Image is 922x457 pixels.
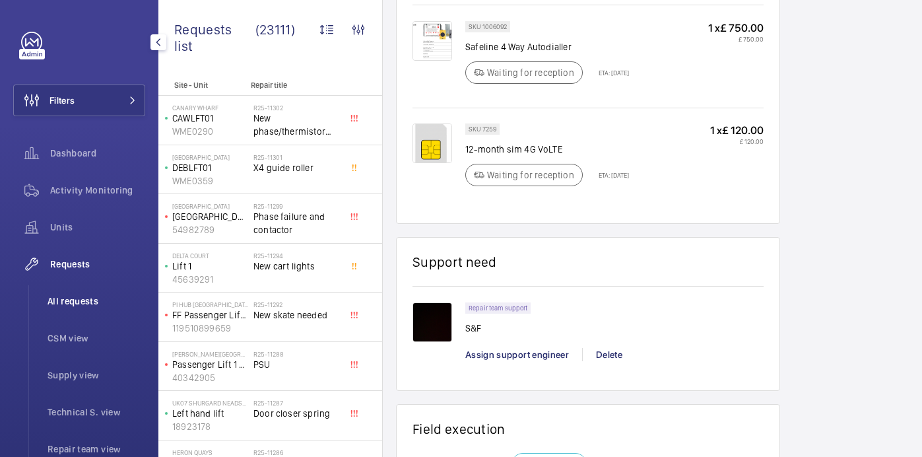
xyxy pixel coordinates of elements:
p: Site - Unit [158,81,246,90]
p: Waiting for reception [487,168,574,182]
span: Supply view [48,369,145,382]
span: New cart lights [253,260,341,273]
p: Passenger Lift 1 - Guest Lift 1 [172,358,248,371]
span: X4 guide roller [253,161,341,174]
p: Repair title [251,81,338,90]
p: [GEOGRAPHIC_DATA] [172,202,248,210]
h2: R25-11301 [253,153,341,161]
span: New phase/thermistor unit req [253,112,341,138]
p: 119510899659 [172,322,248,335]
p: Safeline 4 Way Autodialler [465,40,629,53]
p: 54982789 [172,223,248,236]
h2: R25-11299 [253,202,341,210]
span: Activity Monitoring [50,184,145,197]
span: Assign support engineer [465,349,569,360]
h2: R25-11287 [253,399,341,407]
p: [GEOGRAPHIC_DATA] (MRL) [172,210,248,223]
p: Delta Court [172,252,248,260]
p: £ 750.00 [708,35,764,43]
img: WLGdbntRVPxwi1WN_4Evmr5-TT18ABUloa1vNZ3ZcCXmMKTF.png [412,21,452,61]
span: New skate needed [253,308,341,322]
h1: Support need [412,254,497,270]
p: Lift 1 [172,260,248,273]
p: Heron Quays [172,448,248,456]
p: FF Passenger Lift Left Hand Fire Fighting [172,308,248,322]
span: Requests list [174,21,255,54]
h2: R25-11292 [253,300,341,308]
p: ETA: [DATE] [591,69,629,77]
p: [GEOGRAPHIC_DATA] [172,153,248,161]
h2: R25-11294 [253,252,341,260]
p: £ 120.00 [710,137,764,145]
span: Filters [49,94,75,107]
p: 12-month sim 4G VoLTE [465,143,629,156]
p: 18923178 [172,420,248,433]
span: PSU [253,358,341,371]
h2: R25-11286 [253,448,341,456]
p: 40342905 [172,371,248,384]
p: S&F [465,322,539,335]
div: Delete [582,348,636,361]
img: 1750348954082-68ea3895-6c56-4e6f-8905-c5dd2d2d2875 [412,302,452,342]
span: Dashboard [50,147,145,160]
p: Left hand lift [172,407,248,420]
h2: R25-11288 [253,350,341,358]
p: Canary Wharf [172,104,248,112]
p: 1 x £ 120.00 [710,123,764,137]
span: CSM view [48,332,145,345]
p: 45639291 [172,273,248,286]
span: Phase failure and contactor [253,210,341,236]
span: Technical S. view [48,405,145,419]
h2: R25-11302 [253,104,341,112]
button: Filters [13,85,145,116]
p: WME0290 [172,125,248,138]
p: SKU 1006092 [469,24,507,29]
p: Waiting for reception [487,66,574,79]
img: k50Prw9kUqmVhXQ9qBjpX9Dv46Pr6J8WtSFYVhNrqWvj-mXk.png [412,123,452,163]
p: [PERSON_NAME][GEOGRAPHIC_DATA] [172,350,248,358]
span: Requests [50,258,145,271]
span: Repair team view [48,442,145,456]
span: Door closer spring [253,407,341,420]
p: Repair team support [469,306,527,310]
span: All requests [48,295,145,308]
p: CAWLFT01 [172,112,248,125]
p: DEBLFT01 [172,161,248,174]
p: 1 x £ 750.00 [708,21,764,35]
p: UK07 Shurgard Neadsden [172,399,248,407]
span: Units [50,221,145,234]
p: SKU 7259 [469,127,496,131]
p: WME0359 [172,174,248,188]
p: PI Hub [GEOGRAPHIC_DATA], [GEOGRAPHIC_DATA][PERSON_NAME] [172,300,248,308]
h1: Field execution [412,421,764,437]
p: ETA: [DATE] [591,171,629,179]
